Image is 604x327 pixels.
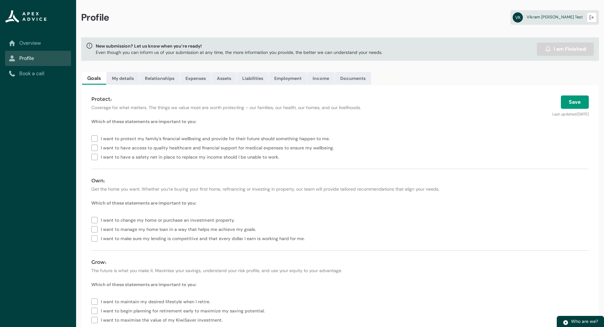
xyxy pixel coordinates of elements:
[91,104,420,111] p: Coverage for what matters. The things we value most are worth protecting – our families, our heal...
[101,315,225,324] span: I want to maximise the value of my KiwiSaver investment.
[428,109,589,117] p: Last updated:
[571,318,598,324] span: Who are we?
[91,95,420,103] h4: Protect:
[101,297,213,306] span: I want to maintain my desired lifestyle when I retire.
[587,12,597,23] button: Logout
[91,258,589,266] h4: Grow:
[9,39,67,47] a: Overview
[180,72,211,85] a: Expenses
[5,10,47,23] img: Apex Advice Group
[101,306,267,315] span: I want to begin planning for retirement early to maximize my saving potential.
[107,72,139,85] a: My details
[211,72,237,85] a: Assets
[561,95,589,109] button: Save
[91,267,589,274] p: The future is what you make it. Maximise your savings, understand your risk profile, and use your...
[9,70,67,77] a: Book a call
[577,112,589,117] lightning-formatted-date-time: [DATE]
[91,200,589,206] p: Which of these statements are important to you:
[82,72,106,85] a: Goals
[335,72,371,85] a: Documents
[96,43,382,49] span: New submission? Let us know when you’re ready!
[91,118,589,125] p: Which of these statements are important to you:
[554,45,586,53] span: I am Finished
[237,72,269,85] a: Liabilities
[537,43,594,56] button: I am Finished
[5,36,71,81] nav: Sub page
[513,12,523,23] abbr: VK
[9,55,67,62] a: Profile
[527,14,583,20] span: Vikram [PERSON_NAME] Test
[96,49,382,56] p: Even though you can inform us of your submission at any time, the more information you provide, t...
[563,320,568,325] img: play.svg
[101,233,307,243] span: I want to make sure my lending is competitive and that every dollar I earn is working hard for me.
[101,152,282,161] span: I want to have a safety net in place to replace my income should I be unable to work.
[101,224,258,233] span: I want to manage my home loan in a way that helps me achieve my goals.
[81,11,109,23] span: Profile
[91,281,589,288] p: Which of these statements are important to you:
[101,215,237,224] span: I want to change my home or purchase an investment property.
[269,72,307,85] a: Employment
[91,186,589,192] p: Get the home you want. Whether you’re buying your first home, refinancing or investing in propert...
[101,143,336,152] span: I want to have access to quality healthcare and financial support for medical expenses to ensure ...
[545,46,551,52] img: alarm.svg
[307,72,334,85] a: Income
[101,134,332,143] span: I want to protect my family's financial wellbeing and provide for their future should something h...
[91,177,589,185] h4: Own:
[140,72,180,85] a: Relationships
[510,10,599,25] a: VKVikram [PERSON_NAME] Test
